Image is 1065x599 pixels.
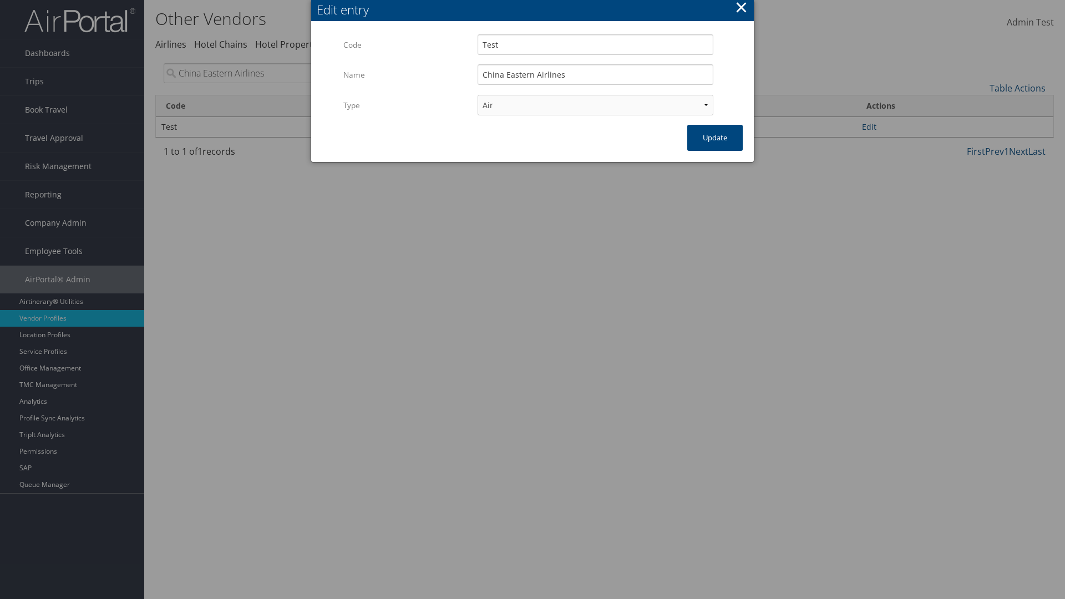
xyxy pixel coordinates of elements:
button: Update [687,125,743,151]
label: Type [343,95,469,116]
div: Edit entry [317,1,754,18]
label: Code [343,34,469,55]
label: Name [343,64,469,85]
